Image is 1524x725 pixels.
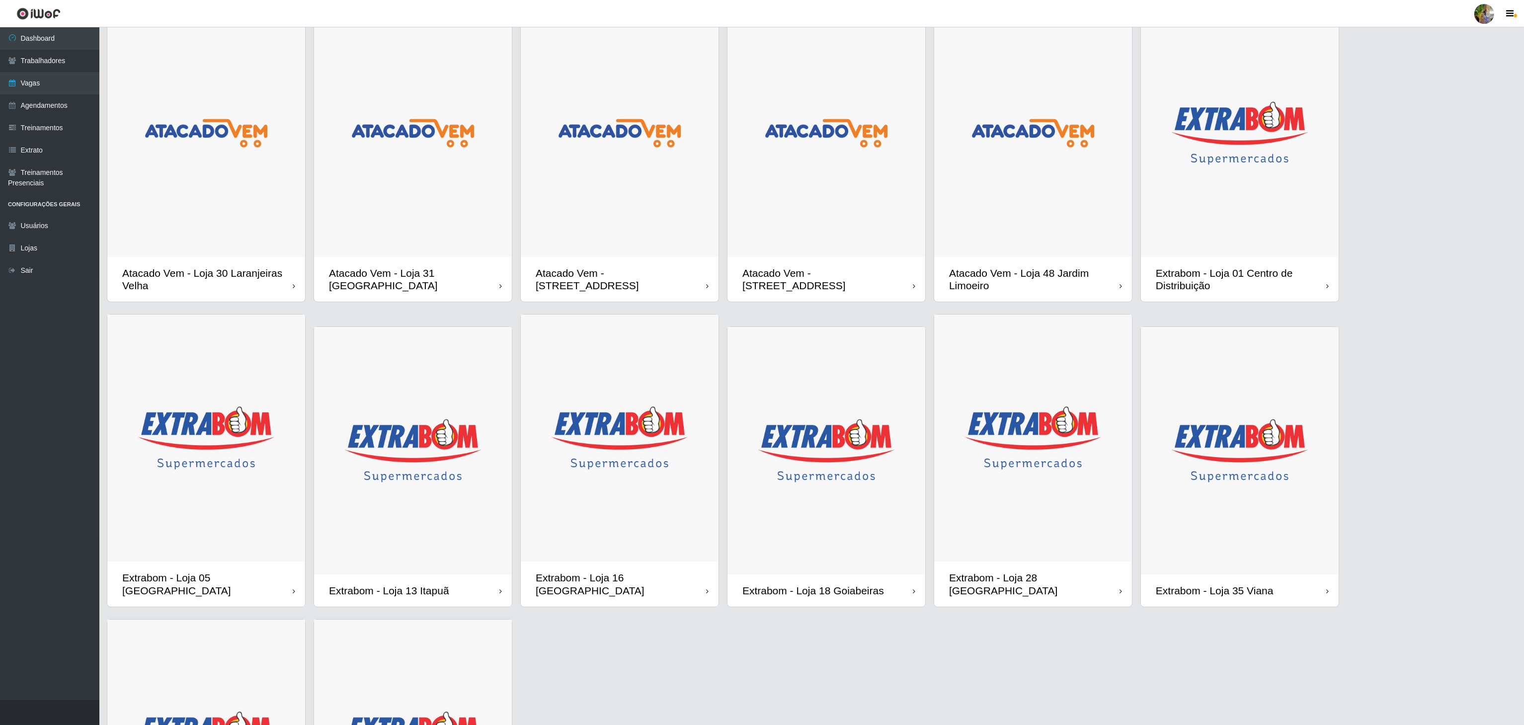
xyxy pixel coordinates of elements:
div: Extrabom - Loja 35 Viana [1156,584,1274,597]
div: Atacado Vem - Loja 30 Laranjeiras Velha [122,267,293,292]
a: Atacado Vem - Loja 48 Jardim Limoeiro [934,9,1132,302]
img: cardImg [727,327,925,574]
div: Extrabom - Loja 05 [GEOGRAPHIC_DATA] [122,571,293,596]
a: Extrabom - Loja 16 [GEOGRAPHIC_DATA] [521,315,719,607]
a: Extrabom - Loja 05 [GEOGRAPHIC_DATA] [107,315,305,607]
img: cardImg [934,315,1132,562]
a: Extrabom - Loja 18 Goiabeiras [727,327,925,607]
a: Atacado Vem - [STREET_ADDRESS] [727,9,925,302]
img: cardImg [521,315,719,562]
img: cardImg [314,9,512,257]
div: Atacado Vem - Loja 48 Jardim Limoeiro [949,267,1120,292]
a: Extrabom - Loja 01 Centro de Distribuição [1141,9,1339,302]
img: cardImg [1141,327,1339,574]
div: Atacado Vem - Loja 31 [GEOGRAPHIC_DATA] [329,267,499,292]
a: Extrabom - Loja 35 Viana [1141,327,1339,607]
img: cardImg [934,9,1132,257]
a: Extrabom - Loja 13 Itapuã [314,327,512,607]
img: cardImg [314,327,512,574]
div: Extrabom - Loja 13 Itapuã [329,584,449,597]
img: cardImg [107,315,305,562]
img: cardImg [1141,9,1339,257]
div: Extrabom - Loja 16 [GEOGRAPHIC_DATA] [536,571,706,596]
img: cardImg [727,9,925,257]
a: Atacado Vem - [STREET_ADDRESS] [521,9,719,302]
div: Extrabom - Loja 18 Goiabeiras [742,584,884,597]
a: Extrabom - Loja 28 [GEOGRAPHIC_DATA] [934,315,1132,607]
img: CoreUI Logo [16,7,61,20]
div: Atacado Vem - [STREET_ADDRESS] [536,267,706,292]
div: Atacado Vem - [STREET_ADDRESS] [742,267,913,292]
div: Extrabom - Loja 01 Centro de Distribuição [1156,267,1326,292]
a: Atacado Vem - Loja 30 Laranjeiras Velha [107,9,305,302]
img: cardImg [107,9,305,257]
div: Extrabom - Loja 28 [GEOGRAPHIC_DATA] [949,571,1120,596]
a: Atacado Vem - Loja 31 [GEOGRAPHIC_DATA] [314,9,512,302]
img: cardImg [521,9,719,257]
